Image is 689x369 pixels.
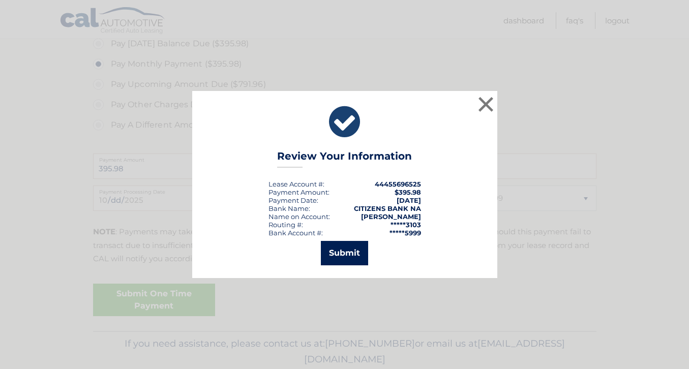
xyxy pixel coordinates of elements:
span: Payment Date [268,196,317,204]
div: Lease Account #: [268,180,324,188]
div: Bank Account #: [268,229,323,237]
div: : [268,196,318,204]
div: Payment Amount: [268,188,329,196]
strong: [PERSON_NAME] [361,212,421,221]
span: [DATE] [397,196,421,204]
button: × [476,94,496,114]
div: Routing #: [268,221,303,229]
h3: Review Your Information [277,150,412,168]
div: Bank Name: [268,204,310,212]
strong: CITIZENS BANK NA [354,204,421,212]
strong: 44455696525 [375,180,421,188]
div: Name on Account: [268,212,330,221]
button: Submit [321,241,368,265]
span: $395.98 [395,188,421,196]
